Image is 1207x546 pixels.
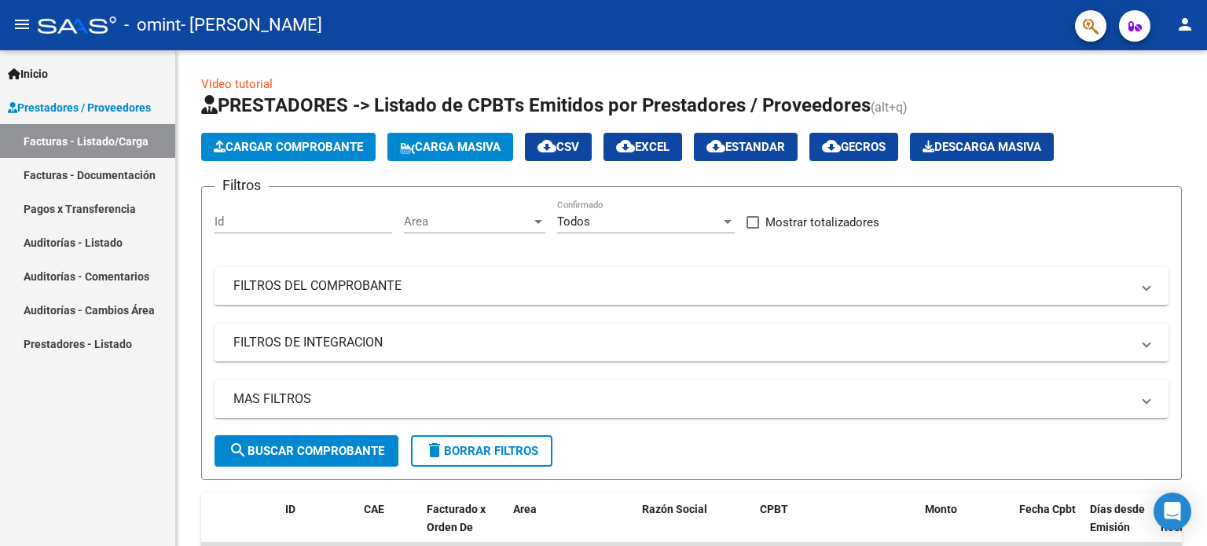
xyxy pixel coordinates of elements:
span: - [PERSON_NAME] [181,8,322,42]
span: Carga Masiva [400,140,501,154]
span: Facturado x Orden De [427,503,486,533]
app-download-masive: Descarga masiva de comprobantes (adjuntos) [910,133,1054,161]
mat-icon: cloud_download [706,137,725,156]
span: CAE [364,503,384,515]
span: PRESTADORES -> Listado de CPBTs Emitidos por Prestadores / Proveedores [201,94,871,116]
button: CSV [525,133,592,161]
a: Video tutorial [201,77,273,91]
span: Area [513,503,537,515]
span: Prestadores / Proveedores [8,99,151,116]
button: EXCEL [603,133,682,161]
span: CSV [537,140,579,154]
span: Días desde Emisión [1090,503,1145,533]
mat-icon: menu [13,15,31,34]
span: (alt+q) [871,100,908,115]
span: CPBT [760,503,788,515]
button: Carga Masiva [387,133,513,161]
button: Estandar [694,133,798,161]
span: Cargar Comprobante [214,140,363,154]
button: Cargar Comprobante [201,133,376,161]
button: Gecros [809,133,898,161]
span: Area [404,214,531,229]
mat-panel-title: FILTROS DE INTEGRACION [233,334,1131,351]
span: - omint [124,8,181,42]
mat-icon: cloud_download [822,137,841,156]
button: Buscar Comprobante [215,435,398,467]
mat-panel-title: MAS FILTROS [233,390,1131,408]
span: Inicio [8,65,48,82]
button: Borrar Filtros [411,435,552,467]
span: Mostrar totalizadores [765,213,879,232]
span: EXCEL [616,140,670,154]
mat-expansion-panel-header: FILTROS DE INTEGRACION [215,324,1168,361]
span: Monto [925,503,957,515]
span: ID [285,503,295,515]
mat-expansion-panel-header: MAS FILTROS [215,380,1168,418]
mat-panel-title: FILTROS DEL COMPROBANTE [233,277,1131,295]
mat-icon: search [229,441,248,460]
mat-icon: cloud_download [616,137,635,156]
span: Descarga Masiva [923,140,1041,154]
span: Borrar Filtros [425,444,538,458]
mat-icon: delete [425,441,444,460]
span: Fecha Cpbt [1019,503,1076,515]
mat-icon: person [1176,15,1194,34]
span: Gecros [822,140,886,154]
span: Razón Social [642,503,707,515]
mat-expansion-panel-header: FILTROS DEL COMPROBANTE [215,267,1168,305]
mat-icon: cloud_download [537,137,556,156]
h3: Filtros [215,174,269,196]
span: Estandar [706,140,785,154]
span: Buscar Comprobante [229,444,384,458]
button: Descarga Masiva [910,133,1054,161]
div: Open Intercom Messenger [1154,493,1191,530]
span: Fecha Recibido [1161,503,1205,533]
span: Todos [557,214,590,229]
